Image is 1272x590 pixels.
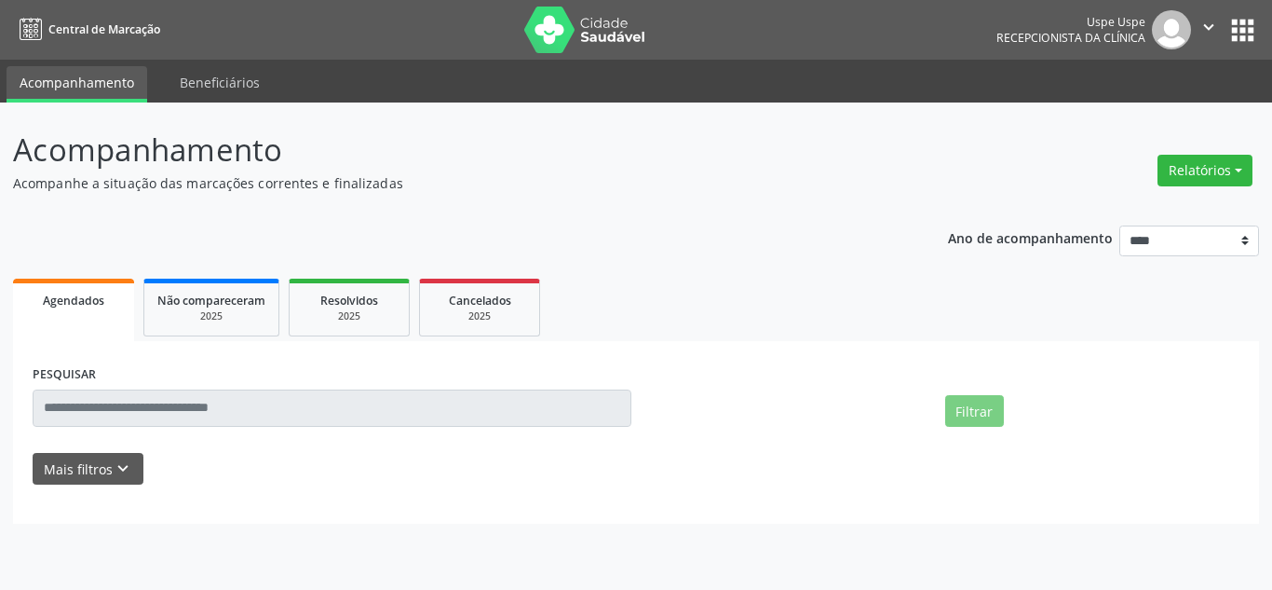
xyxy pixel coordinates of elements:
[1226,14,1259,47] button: apps
[48,21,160,37] span: Central de Marcação
[13,173,886,193] p: Acompanhe a situação das marcações correntes e finalizadas
[948,226,1113,249] p: Ano de acompanhamento
[167,66,273,99] a: Beneficiários
[43,293,104,309] span: Agendados
[157,293,265,309] span: Não compareceram
[1191,10,1226,49] button: 
[449,293,511,309] span: Cancelados
[33,361,96,390] label: PESQUISAR
[13,14,160,45] a: Central de Marcação
[996,14,1145,30] div: Uspe Uspe
[320,293,378,309] span: Resolvidos
[433,309,526,323] div: 2025
[1157,155,1252,186] button: Relatórios
[996,30,1145,46] span: Recepcionista da clínica
[1198,17,1219,37] i: 
[13,127,886,173] p: Acompanhamento
[945,395,1004,427] button: Filtrar
[1152,10,1191,49] img: img
[113,459,133,479] i: keyboard_arrow_down
[157,309,265,323] div: 2025
[7,66,147,103] a: Acompanhamento
[303,309,396,323] div: 2025
[33,453,143,486] button: Mais filtroskeyboard_arrow_down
